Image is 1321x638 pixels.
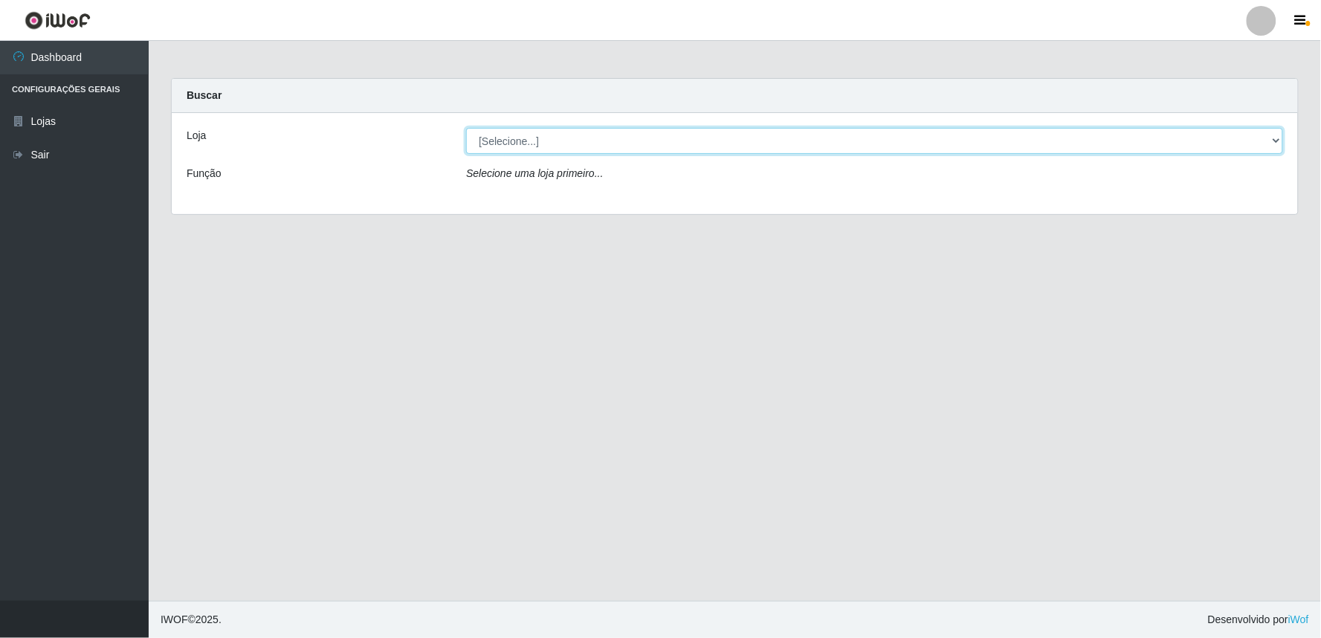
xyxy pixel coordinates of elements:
[161,613,188,625] span: IWOF
[161,612,222,628] span: © 2025 .
[1208,612,1309,628] span: Desenvolvido por
[187,166,222,181] label: Função
[25,11,91,30] img: CoreUI Logo
[187,89,222,101] strong: Buscar
[466,167,603,179] i: Selecione uma loja primeiro...
[187,128,206,144] label: Loja
[1288,613,1309,625] a: iWof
